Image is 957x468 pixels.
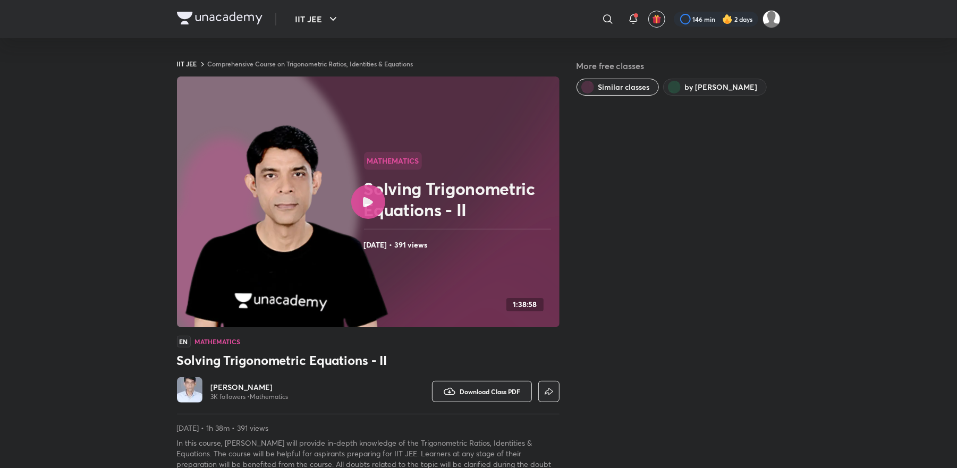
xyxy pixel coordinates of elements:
p: 3K followers • Mathematics [211,393,289,401]
p: [DATE] • 1h 38m • 391 views [177,423,560,433]
span: EN [177,336,191,347]
img: Avatar [177,377,202,403]
a: [PERSON_NAME] [211,382,289,393]
h4: Mathematics [195,338,240,345]
span: Download Class PDF [460,387,521,396]
button: avatar [648,11,665,28]
button: IIT JEE [289,8,346,30]
h5: More free classes [577,59,781,72]
img: streak [722,14,733,24]
h3: Solving Trigonometric Equations - II [177,352,560,369]
span: by Alok Kumar [685,82,758,92]
h4: 1:38:58 [513,300,537,309]
a: Comprehensive Course on Trigonometric Ratios, Identities & Equations [208,59,413,68]
img: avatar [652,14,662,24]
a: IIT JEE [177,59,197,68]
button: by Alok Kumar [663,79,767,96]
h2: Solving Trigonometric Equations - II [364,178,555,220]
span: Similar classes [598,82,650,92]
h4: [DATE] • 391 views [364,238,555,252]
a: Company Logo [177,12,262,27]
a: Avatar [177,377,202,405]
img: Aayush Kumar Jha [763,10,781,28]
img: Company Logo [177,12,262,24]
button: Similar classes [577,79,659,96]
button: Download Class PDF [432,381,532,402]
